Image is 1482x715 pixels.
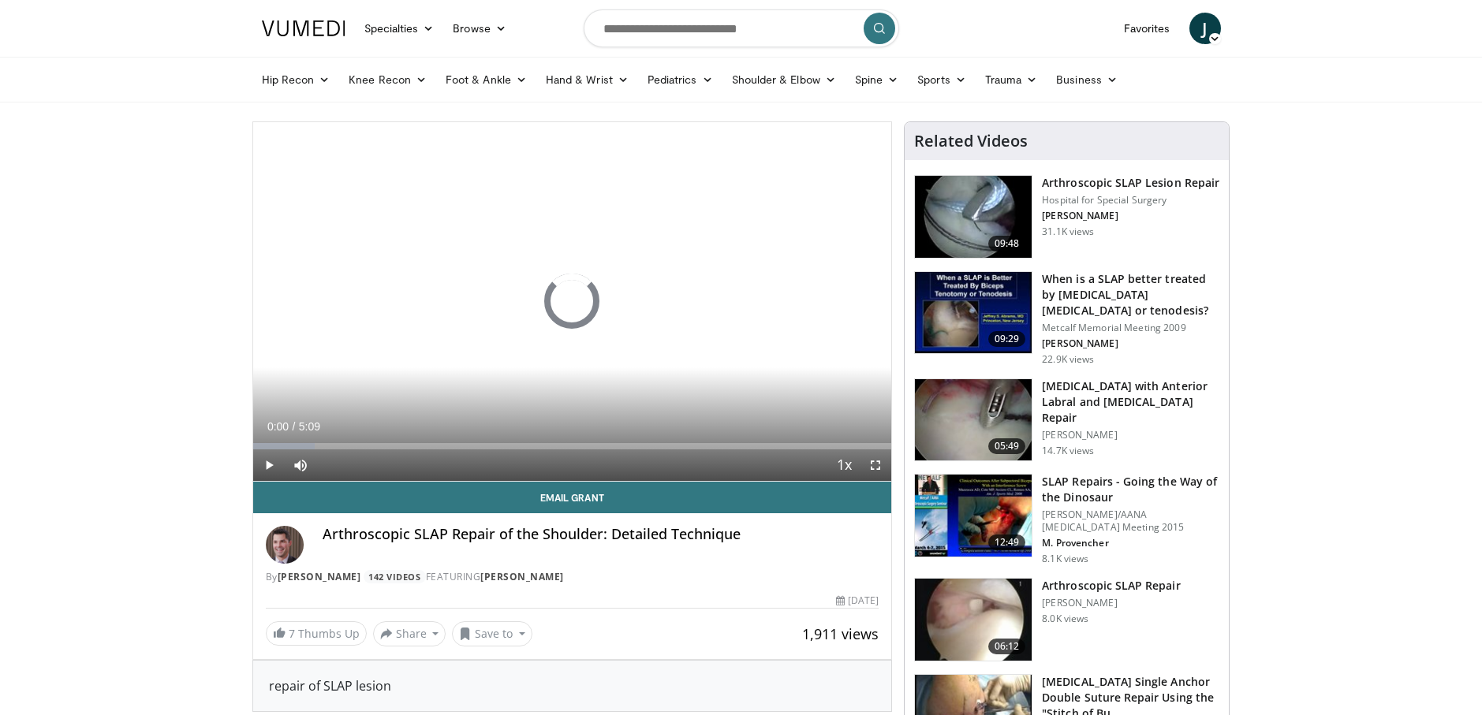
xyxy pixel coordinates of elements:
img: 6871_3.png.150x105_q85_crop-smart_upscale.jpg [915,176,1032,258]
span: 1,911 views [802,624,879,643]
a: Foot & Ankle [436,64,536,95]
button: Share [373,621,446,646]
a: 09:29 When is a SLAP better treated by [MEDICAL_DATA] [MEDICAL_DATA] or tenodesis? Metcalf Memori... [914,271,1219,366]
a: Hand & Wrist [536,64,638,95]
h3: Arthroscopic SLAP Lesion Repair [1042,175,1219,191]
a: Shoulder & Elbow [722,64,846,95]
span: 09:48 [988,236,1026,251]
a: Browse [443,13,516,44]
span: 05:49 [988,438,1026,454]
p: 31.1K views [1042,225,1094,238]
p: 8.1K views [1042,553,1088,565]
button: Mute [285,449,316,481]
div: [DATE] [836,594,879,608]
p: [PERSON_NAME] [1042,597,1180,609]
img: Avatar [266,526,304,564]
a: 142 Videos [364,570,426,583]
a: 12:49 SLAP Repairs - Going the Way of the Dinosaur [PERSON_NAME]/AANA [MEDICAL_DATA] Meeting 2015... [914,474,1219,565]
a: 05:49 [MEDICAL_DATA] with Anterior Labral and [MEDICAL_DATA] Repair [PERSON_NAME] 14.7K views [914,378,1219,462]
button: Playback Rate [828,449,860,481]
a: Trauma [976,64,1047,95]
h4: Related Videos [914,132,1028,151]
button: Play [253,449,285,481]
img: 38866_0000_3.png.150x105_q85_crop-smart_upscale.jpg [915,579,1032,661]
h3: [MEDICAL_DATA] with Anterior Labral and [MEDICAL_DATA] Repair [1042,378,1219,426]
a: J [1189,13,1221,44]
p: [PERSON_NAME] [1042,429,1219,441]
p: Metcalf Memorial Meeting 2009 [1042,322,1219,334]
h3: When is a SLAP better treated by [MEDICAL_DATA] [MEDICAL_DATA] or tenodesis? [1042,271,1219,318]
h3: SLAP Repairs - Going the Way of the Dinosaur [1042,474,1219,505]
a: Favorites [1114,13,1180,44]
a: Pediatrics [638,64,722,95]
span: 7 [289,626,295,641]
p: [PERSON_NAME]/AANA [MEDICAL_DATA] Meeting 2015 [1042,508,1219,534]
span: 0:00 [267,420,289,433]
input: Search topics, interventions [584,9,899,47]
video-js: Video Player [253,122,892,482]
div: Progress Bar [253,443,892,449]
img: 37cf963a-8c81-4671-9c52-1c70ecef31e6.150x105_q85_crop-smart_upscale.jpg [915,475,1032,557]
a: Business [1047,64,1127,95]
p: [PERSON_NAME] [1042,210,1219,222]
a: Spine [846,64,908,95]
img: 10312_3.png.150x105_q85_crop-smart_upscale.jpg [915,379,1032,461]
a: Email Grant [253,482,892,513]
a: [PERSON_NAME] [278,570,361,583]
span: / [293,420,296,433]
a: 7 Thumbs Up [266,621,367,646]
a: 06:12 Arthroscopic SLAP Repair [PERSON_NAME] 8.0K views [914,578,1219,661]
img: 639696_3.png.150x105_q85_crop-smart_upscale.jpg [915,272,1032,354]
span: 06:12 [988,639,1026,654]
a: Hip Recon [252,64,340,95]
a: [PERSON_NAME] [480,570,564,583]
p: [PERSON_NAME] [1042,337,1219,350]
a: Specialties [355,13,444,44]
img: VuMedi Logo [262,20,345,36]
button: Fullscreen [860,449,891,481]
p: 22.9K views [1042,353,1094,366]
span: 5:09 [299,420,320,433]
p: Hospital for Special Surgery [1042,194,1219,207]
h4: Arthroscopic SLAP Repair of the Shoulder: Detailed Technique [323,526,879,543]
span: 09:29 [988,331,1026,347]
p: 8.0K views [1042,613,1088,625]
p: 14.7K views [1042,445,1094,457]
a: 09:48 Arthroscopic SLAP Lesion Repair Hospital for Special Surgery [PERSON_NAME] 31.1K views [914,175,1219,259]
div: By FEATURING [266,570,879,584]
h3: Arthroscopic SLAP Repair [1042,578,1180,594]
p: M. Provencher [1042,537,1219,549]
button: Save to [452,621,532,646]
div: repair of SLAP lesion [269,676,876,695]
a: Sports [908,64,976,95]
span: 12:49 [988,534,1026,550]
a: Knee Recon [339,64,436,95]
